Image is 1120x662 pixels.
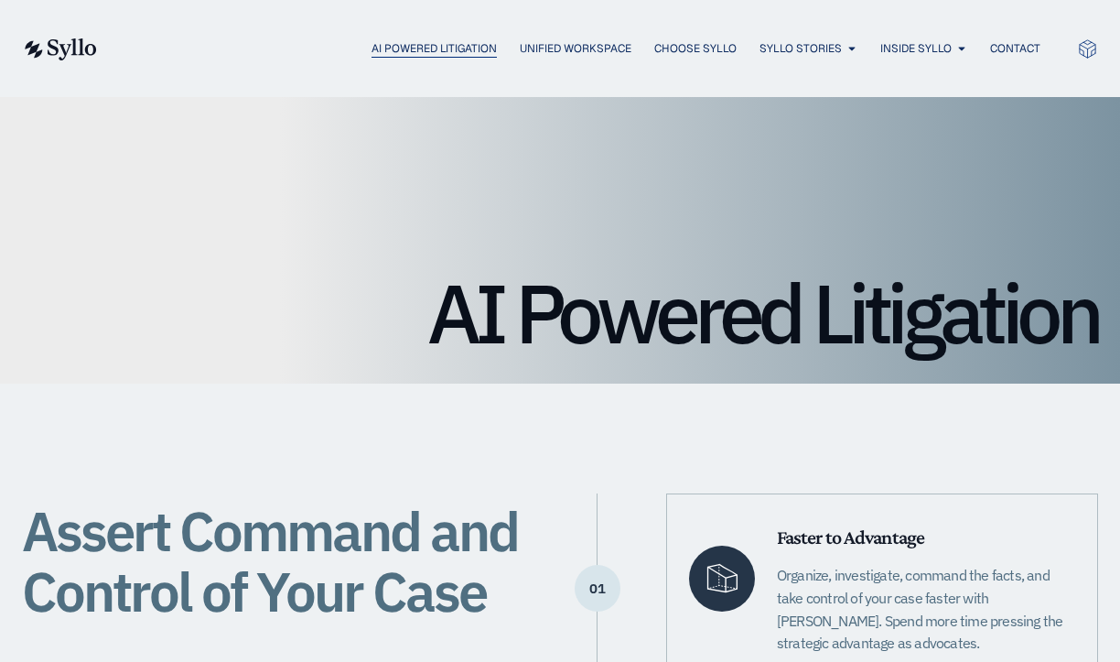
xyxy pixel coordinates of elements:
[777,526,924,548] span: Faster to Advantage
[22,38,97,60] img: syllo
[372,40,497,57] a: AI Powered Litigation
[759,40,842,57] a: Syllo Stories
[22,272,1098,354] h1: AI Powered Litigation
[575,588,620,590] p: 01
[134,40,1040,58] nav: Menu
[990,40,1040,57] a: Contact
[22,494,518,627] span: Assert Command and Control of Your Case
[520,40,631,57] a: Unified Workspace
[777,564,1075,655] p: Organize, investigate, command the facts, and take control of your case faster with [PERSON_NAME]...
[134,40,1040,58] div: Menu Toggle
[880,40,952,57] a: Inside Syllo
[654,40,737,57] a: Choose Syllo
